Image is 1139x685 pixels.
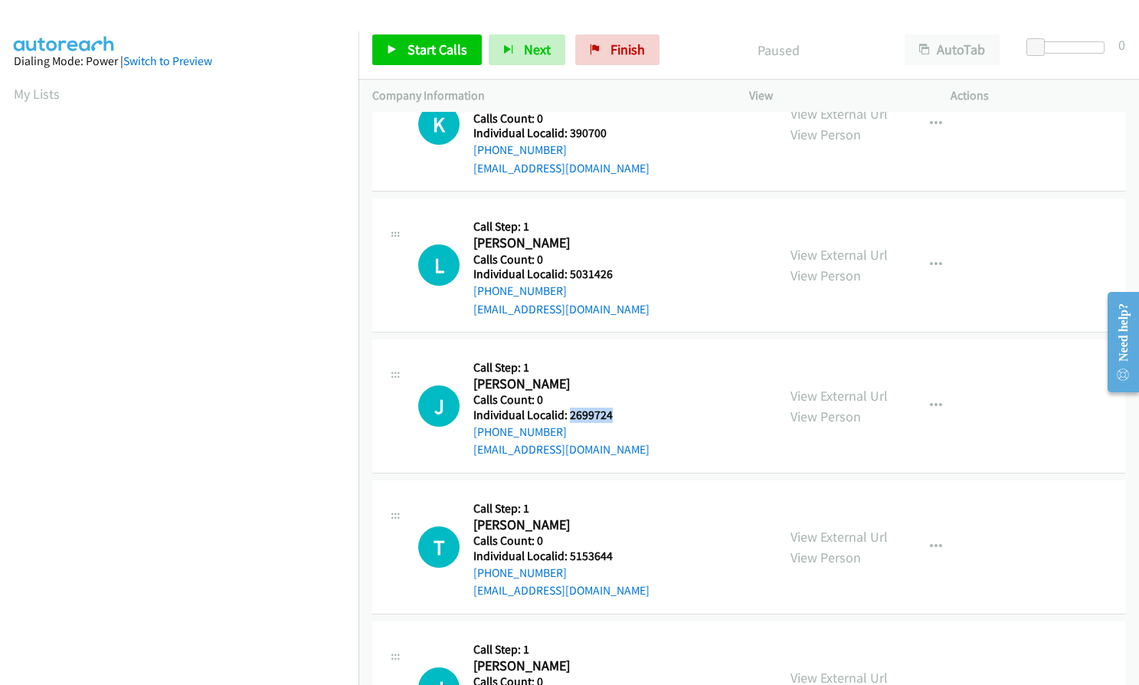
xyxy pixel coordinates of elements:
[473,284,567,298] a: [PHONE_NUMBER]
[14,52,345,70] div: Dialing Mode: Power |
[473,267,650,282] h5: Individual Localid: 5031426
[790,549,861,566] a: View Person
[473,161,650,175] a: [EMAIL_ADDRESS][DOMAIN_NAME]
[790,267,861,284] a: View Person
[473,375,628,393] h2: [PERSON_NAME]
[14,85,60,103] a: My Lists
[473,583,650,598] a: [EMAIL_ADDRESS][DOMAIN_NAME]
[473,442,650,457] a: [EMAIL_ADDRESS][DOMAIN_NAME]
[473,642,650,657] h5: Call Step: 1
[473,408,650,423] h5: Individual Localid: 2699724
[1034,41,1105,54] div: Delay between calls (in seconds)
[473,657,628,675] h2: [PERSON_NAME]
[407,41,467,58] span: Start Calls
[1118,34,1125,55] div: 0
[473,143,567,157] a: [PHONE_NUMBER]
[790,387,888,405] a: View External Url
[473,360,650,375] h5: Call Step: 1
[372,87,722,105] p: Company Information
[372,34,482,65] a: Start Calls
[680,40,877,61] p: Paused
[473,565,567,580] a: [PHONE_NUMBER]
[524,41,551,58] span: Next
[473,126,650,141] h5: Individual Localid: 390700
[610,41,645,58] span: Finish
[418,103,460,145] h1: K
[749,87,924,105] p: View
[418,526,460,568] h1: T
[418,385,460,427] h1: J
[473,501,650,516] h5: Call Step: 1
[905,34,1000,65] button: AutoTab
[473,392,650,408] h5: Calls Count: 0
[790,105,888,123] a: View External Url
[473,234,628,252] h2: [PERSON_NAME]
[418,103,460,145] div: The call is yet to be attempted
[473,549,650,564] h5: Individual Localid: 5153644
[473,516,628,534] h2: [PERSON_NAME]
[473,111,650,126] h5: Calls Count: 0
[790,528,888,546] a: View External Url
[123,54,212,68] a: Switch to Preview
[418,526,460,568] div: The call is yet to be attempted
[951,87,1125,105] p: Actions
[473,424,567,439] a: [PHONE_NUMBER]
[473,219,650,234] h5: Call Step: 1
[473,302,650,316] a: [EMAIL_ADDRESS][DOMAIN_NAME]
[790,246,888,264] a: View External Url
[1095,281,1139,403] iframe: Resource Center
[418,244,460,286] h1: L
[473,533,650,549] h5: Calls Count: 0
[575,34,660,65] a: Finish
[418,385,460,427] div: The call is yet to be attempted
[489,34,565,65] button: Next
[473,252,650,267] h5: Calls Count: 0
[790,126,861,143] a: View Person
[790,408,861,425] a: View Person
